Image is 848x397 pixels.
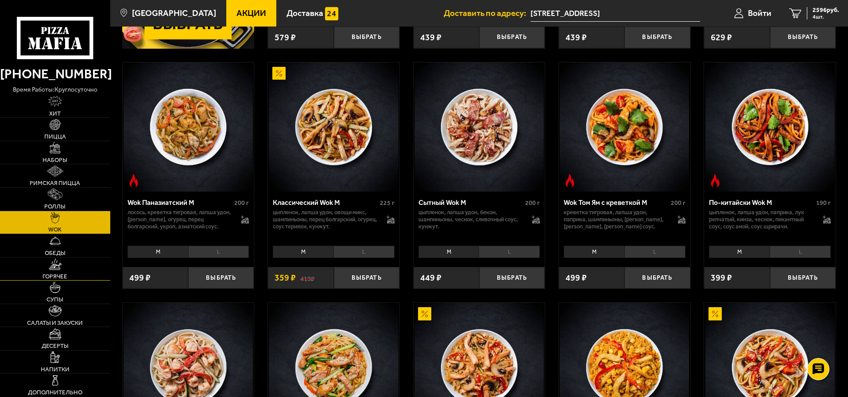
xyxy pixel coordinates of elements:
[418,307,431,320] img: Акционный
[275,274,296,282] span: 359 ₽
[380,199,395,207] span: 225 г
[813,7,839,13] span: 2596 руб.
[42,343,69,349] span: Десерты
[704,62,836,192] a: Острое блюдоПо-китайски Wok M
[188,267,254,289] button: Выбрать
[49,111,61,116] span: Хит
[770,246,831,258] li: L
[420,33,441,42] span: 439 ₽
[444,9,530,17] span: Доставить по адресу:
[45,250,66,256] span: Обеды
[624,267,690,289] button: Выбрать
[709,198,814,207] div: По-китайски Wok M
[563,174,577,187] img: Острое блюдо
[48,227,62,232] span: WOK
[268,62,399,192] a: АкционныйКлассический Wok M
[671,199,685,207] span: 200 г
[273,209,378,230] p: цыпленок, лапша удон, овощи микс, шампиньоны, перец болгарский, огурец, соус терияки, кунжут.
[565,33,587,42] span: 439 ₽
[711,274,732,282] span: 399 ₽
[813,14,839,19] span: 4 шт.
[269,62,398,192] img: Классический Wok M
[128,198,232,207] div: Wok Паназиатский M
[46,297,63,302] span: Супы
[565,274,587,282] span: 499 ₽
[43,274,67,279] span: Горячее
[709,174,722,187] img: Острое блюдо
[129,274,151,282] span: 499 ₽
[128,209,232,230] p: лосось, креветка тигровая, лапша удон, [PERSON_NAME], огурец, перец болгарский, укроп, азиатский ...
[300,274,314,282] s: 419 ₽
[334,267,399,289] button: Выбрать
[709,307,722,320] img: Акционный
[624,27,690,48] button: Выбрать
[770,27,836,48] button: Выбрать
[418,209,523,230] p: цыпленок, лапша удон, бекон, шампиньоны, чеснок, сливочный соус, кунжут.
[414,62,544,192] img: Сытный Wok M
[525,199,540,207] span: 200 г
[560,62,689,192] img: Wok Том Ям с креветкой M
[705,62,835,192] img: По-китайски Wok M
[27,320,83,326] span: Салаты и закуски
[41,366,70,372] span: Напитки
[530,5,700,22] span: Магнитогорская улица, 51Е
[479,27,545,48] button: Выбрать
[132,9,216,17] span: [GEOGRAPHIC_DATA]
[420,274,441,282] span: 449 ₽
[43,157,67,163] span: Наборы
[44,204,66,209] span: Роллы
[28,389,82,395] span: Дополнительно
[479,267,545,289] button: Выбрать
[272,67,286,80] img: Акционный
[559,62,690,192] a: Острое блюдоWok Том Ям с креветкой M
[188,246,249,258] li: L
[770,267,836,289] button: Выбрать
[748,9,771,17] span: Войти
[325,7,338,20] img: 15daf4d41897b9f0e9f617042186c801.svg
[44,134,66,139] span: Пицца
[128,246,188,258] li: M
[234,199,249,207] span: 200 г
[414,62,545,192] a: Сытный Wok M
[711,33,732,42] span: 629 ₽
[816,199,831,207] span: 190 г
[709,209,814,230] p: цыпленок, лапша удон, паприка, лук репчатый, кинза, чеснок, пикантный соус, соус Амой, соус шрирачи.
[30,180,80,186] span: Римская пицца
[530,5,700,22] input: Ваш адрес доставки
[273,246,333,258] li: M
[333,246,395,258] li: L
[123,62,254,192] a: Острое блюдоWok Паназиатский M
[564,246,624,258] li: M
[124,62,253,192] img: Wok Паназиатский M
[479,246,540,258] li: L
[273,198,378,207] div: Классический Wok M
[287,9,323,17] span: Доставка
[564,198,669,207] div: Wok Том Ям с креветкой M
[564,209,669,230] p: креветка тигровая, лапша удон, паприка, шампиньоны, [PERSON_NAME], [PERSON_NAME], [PERSON_NAME] с...
[709,246,770,258] li: M
[236,9,266,17] span: Акции
[275,33,296,42] span: 579 ₽
[418,246,479,258] li: M
[334,27,399,48] button: Выбрать
[624,246,685,258] li: L
[418,198,523,207] div: Сытный Wok M
[127,174,140,187] img: Острое блюдо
